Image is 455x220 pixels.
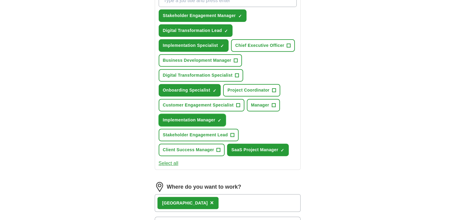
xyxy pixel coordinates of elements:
label: Where do you want to work? [167,183,241,191]
span: Implementation Manager [163,117,215,123]
button: Digital Transformation Lead✓ [159,24,233,37]
button: Client Success Manager [159,144,225,156]
span: ✓ [224,29,228,33]
button: Stakeholder Engagement Lead [159,129,239,141]
button: × [210,198,214,208]
img: location.png [155,182,164,192]
span: ✓ [238,14,242,19]
span: Stakeholder Engagement Lead [163,132,228,138]
span: Customer Engagement Specialist [163,102,234,108]
button: Chief Executive Officer [231,39,295,52]
div: [GEOGRAPHIC_DATA] [162,200,208,206]
button: Stakeholder Engagement Manager✓ [159,9,246,22]
button: Project Coordinator [223,84,280,96]
button: Manager [247,99,280,111]
span: ✓ [281,148,284,153]
span: Project Coordinator [227,87,269,93]
span: ✓ [218,118,221,123]
span: Digital Transformation Lead [163,27,222,34]
span: Client Success Manager [163,147,214,153]
button: Business Development Manager [159,54,242,67]
button: Digital Transformation Specialist [159,69,243,82]
button: Customer Engagement Specialist [159,99,244,111]
span: Manager [251,102,269,108]
span: Chief Executive Officer [235,42,284,49]
span: × [210,199,214,206]
span: Stakeholder Engagement Manager [163,12,236,19]
span: SaaS Project Manager [231,147,278,153]
button: Implementation Manager✓ [159,114,226,126]
span: Implementation Specialist [163,42,218,49]
span: Onboarding Specialist [163,87,210,93]
button: SaaS Project Manager✓ [227,144,289,156]
button: Onboarding Specialist✓ [159,84,221,96]
span: Business Development Manager [163,57,231,64]
span: ✓ [212,88,216,93]
button: Implementation Specialist✓ [159,39,229,52]
span: Digital Transformation Specialist [163,72,233,79]
button: Select all [159,160,178,167]
span: ✓ [220,44,224,48]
